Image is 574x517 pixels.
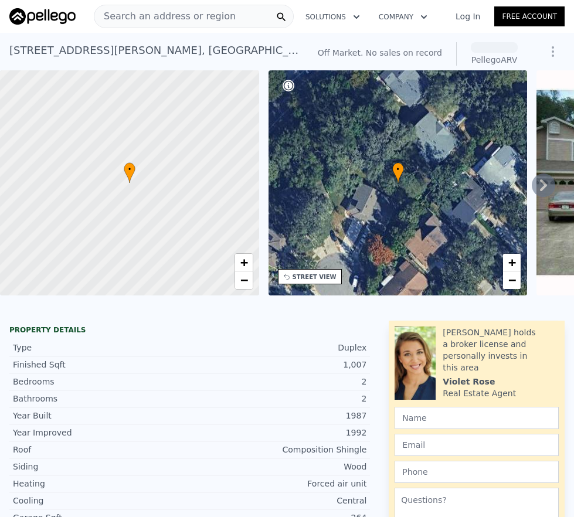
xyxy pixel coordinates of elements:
div: Property details [9,325,370,335]
div: Composition Shingle [190,444,367,455]
img: Pellego [9,8,76,25]
input: Email [395,434,559,456]
a: Zoom out [235,271,253,289]
div: • [124,162,135,183]
span: + [240,255,247,270]
div: • [392,162,404,183]
span: Search an address or region [94,9,236,23]
div: Off Market. No sales on record [318,47,442,59]
button: Company [369,6,437,28]
div: Cooling [13,495,190,506]
span: • [124,164,135,175]
span: • [392,164,404,175]
div: Forced air unit [190,478,367,489]
div: Siding [13,461,190,472]
a: Zoom in [503,254,521,271]
div: [STREET_ADDRESS][PERSON_NAME] , [GEOGRAPHIC_DATA] , FL 32835 [9,42,299,59]
div: Violet Rose [443,376,495,387]
button: Solutions [296,6,369,28]
div: Bedrooms [13,376,190,387]
span: − [240,273,247,287]
div: Heating [13,478,190,489]
div: Year Improved [13,427,190,438]
div: Finished Sqft [13,359,190,370]
input: Name [395,407,559,429]
a: Log In [441,11,494,22]
div: Type [13,342,190,353]
div: Duplex [190,342,367,353]
span: − [508,273,516,287]
span: + [508,255,516,270]
div: Central [190,495,367,506]
div: 1,007 [190,359,367,370]
div: 1987 [190,410,367,421]
a: Zoom in [235,254,253,271]
div: 2 [190,376,367,387]
div: 1992 [190,427,367,438]
a: Zoom out [503,271,521,289]
div: Pellego ARV [471,54,518,66]
button: Show Options [541,40,565,63]
div: Year Built [13,410,190,421]
div: Wood [190,461,367,472]
div: STREET VIEW [293,273,337,281]
div: 2 [190,393,367,404]
div: [PERSON_NAME] holds a broker license and personally invests in this area [443,326,559,373]
input: Phone [395,461,559,483]
div: Roof [13,444,190,455]
a: Free Account [494,6,565,26]
div: Bathrooms [13,393,190,404]
div: Real Estate Agent [443,387,516,399]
